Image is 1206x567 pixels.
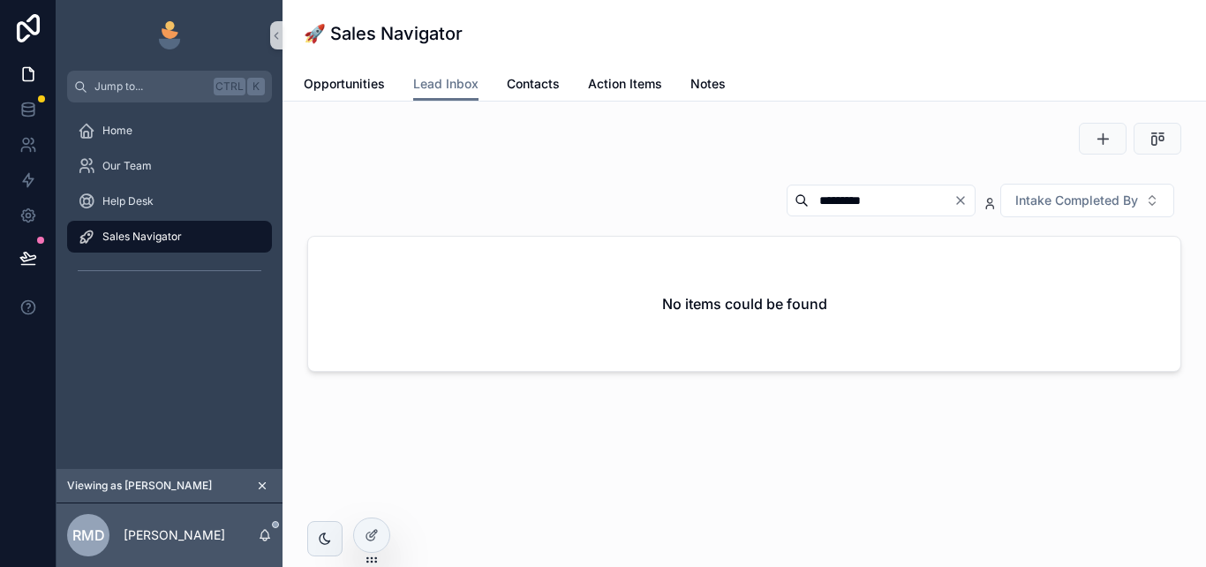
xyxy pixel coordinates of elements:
[690,75,726,93] span: Notes
[67,479,212,493] span: Viewing as [PERSON_NAME]
[67,150,272,182] a: Our Team
[304,75,385,93] span: Opportunities
[507,68,560,103] a: Contacts
[249,79,263,94] span: K
[102,159,152,173] span: Our Team
[67,71,272,102] button: Jump to...CtrlK
[953,193,975,208] button: Clear
[1000,184,1174,217] button: Select Button
[588,68,662,103] a: Action Items
[588,75,662,93] span: Action Items
[102,124,132,138] span: Home
[304,68,385,103] a: Opportunities
[57,102,283,307] div: scrollable content
[304,21,463,46] h1: 🚀 Sales Navigator
[214,78,245,95] span: Ctrl
[72,525,105,546] span: RMD
[1015,192,1138,209] span: Intake Completed By
[413,68,479,102] a: Lead Inbox
[67,185,272,217] a: Help Desk
[67,115,272,147] a: Home
[102,194,154,208] span: Help Desk
[413,75,479,93] span: Lead Inbox
[662,293,827,314] h2: No items could be found
[67,221,272,253] a: Sales Navigator
[690,68,726,103] a: Notes
[124,526,225,544] p: [PERSON_NAME]
[155,21,184,49] img: App logo
[94,79,207,94] span: Jump to...
[102,230,182,244] span: Sales Navigator
[507,75,560,93] span: Contacts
